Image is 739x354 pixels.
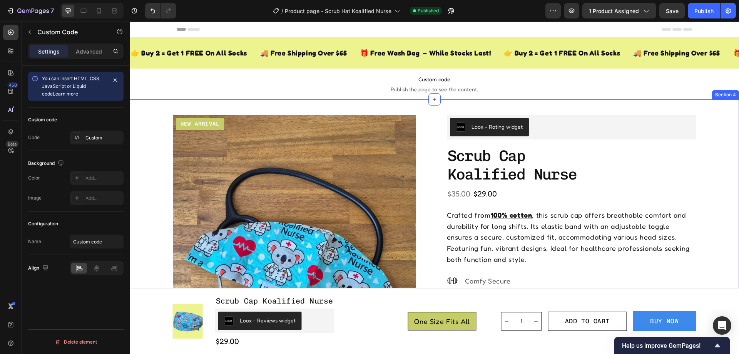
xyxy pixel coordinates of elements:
p: comfy secure [335,254,390,265]
div: Delete element [55,337,97,347]
strong: cotton [380,189,403,198]
div: Publish [694,7,714,15]
div: Add to cart [435,295,480,304]
div: Undo/Redo [145,3,176,18]
span: / [281,7,283,15]
p: 🎁 Free Wash Bag – While Stocks Last! [604,26,734,37]
button: Publish [688,3,720,18]
div: Add... [85,195,122,202]
div: Configuration [28,220,58,227]
div: Open Intercom Messenger [713,316,731,335]
div: Loox - Rating widget [342,101,393,109]
div: Add... [85,175,122,182]
span: Save [666,8,679,14]
button: increment [401,291,412,309]
div: Image [28,195,42,201]
p: Custom Code [37,27,103,37]
p: Advanced [76,47,102,55]
button: Loox - Rating widget [320,96,399,115]
button: BUY NOW [503,290,566,310]
h1: scrub cap koalified nurse [317,124,463,163]
p: New arrival [51,98,90,106]
div: Background [28,158,65,169]
p: 🚚 Free Shipping Over $65 [130,26,217,37]
p: 🎁 Free Wash Bag – While Stocks Last! [230,26,361,37]
div: 450 [7,82,18,88]
span: Published [418,7,439,14]
p: 🚚 Free Shipping Over $65 [503,26,590,37]
div: Code [28,134,40,141]
p: 7 [50,6,54,15]
span: Help us improve GemPages! [622,342,713,349]
button: Save [659,3,685,18]
div: BUY NOW [520,295,549,304]
div: Beta [6,141,18,147]
img: loox.png [326,101,336,110]
div: Color [28,174,40,181]
button: decrement [372,291,383,309]
p: Settings [38,47,60,55]
div: Align [28,263,50,273]
span: 1 product assigned [589,7,639,15]
iframe: Design area [130,22,739,354]
div: Section 4 [584,70,608,77]
p: 👉 Buy 2 = Get 1 FREE On All Socks [374,26,490,37]
span: One Size Fits All [284,295,340,304]
div: $29.00 [343,166,368,179]
strong: 100% [361,189,378,198]
button: Add to cart [418,290,497,309]
button: 7 [3,3,57,18]
div: Name [28,238,41,245]
a: Learn more [53,91,78,97]
p: Crafted from , this scrub cap offers breathable comfort and durability for long shifts. Its elast... [317,189,560,242]
button: Show survey - Help us improve GemPages! [622,341,722,350]
div: Custom [85,134,122,141]
span: Product page - Scrub Hat Koalified Nurse [285,7,391,15]
button: Delete element [28,336,124,348]
span: You can insert HTML, CSS, JavaScript or Liquid code [42,75,100,97]
button: 1 product assigned [582,3,656,18]
p: 👉 Buy 2 = Get 1 FREE On All Socks [1,26,117,37]
div: Custom code [28,116,57,123]
div: $35.00 [317,166,341,179]
input: quantity [383,291,401,309]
